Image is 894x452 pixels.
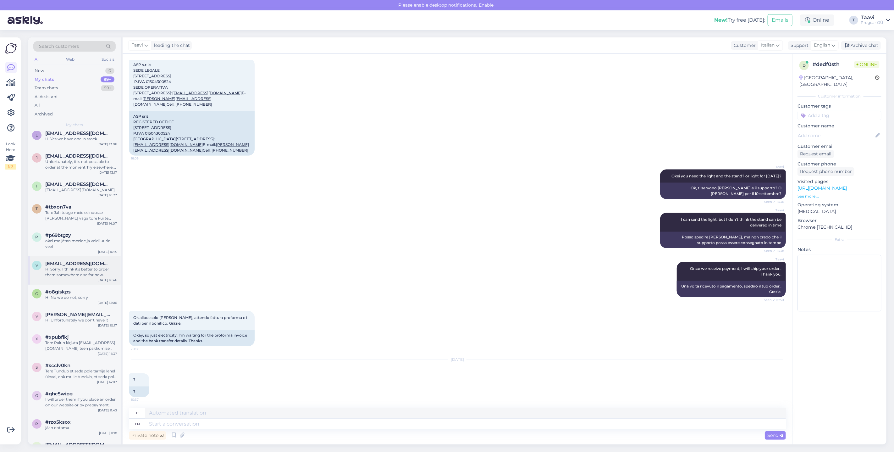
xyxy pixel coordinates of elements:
[45,266,117,278] div: Hi Sorry, I think it's better to order them somewhere else for now.
[35,291,38,296] span: o
[65,55,76,64] div: Web
[767,432,783,438] span: Send
[45,442,111,448] span: askme3@bk.ru
[797,161,881,167] p: Customer phone
[841,41,881,50] div: Archive chat
[660,183,786,199] div: Ok, ti servono [PERSON_NAME] e il supporto? O [PERSON_NAME] per il 10 settembre?
[797,150,834,158] div: Request email
[797,202,881,208] p: Operating system
[98,351,117,356] div: [DATE] 16:37
[136,408,139,418] div: it
[98,170,117,175] div: [DATE] 13:17
[35,111,53,117] div: Archived
[760,199,784,204] span: Seen ✓ 16:36
[135,419,140,429] div: en
[131,156,154,161] span: 16:05
[133,315,248,326] span: Ok allora solo [PERSON_NAME], attendo fattura proforma e i dati per il bonifico. Grazie.
[36,444,38,449] span: a
[133,142,203,147] a: [EMAIL_ADDRESS][DOMAIN_NAME]
[36,421,38,426] span: r
[45,159,117,170] div: Unfortunately, it is not possible to order at the moment Try elsewhere. Sorry
[5,164,16,170] div: 1 / 3
[36,393,38,398] span: g
[99,431,117,435] div: [DATE] 11:18
[36,133,38,137] span: l
[797,93,881,99] div: Customer information
[66,122,83,128] span: My chats
[814,42,830,49] span: English
[36,263,38,268] span: v
[760,257,784,262] span: Taavi
[129,387,149,397] div: ?
[35,68,44,74] div: New
[861,15,890,25] a: TaaviProgear OÜ
[98,408,117,413] div: [DATE] 11:43
[45,317,117,323] div: HI Unfortunately we don't have it
[797,178,881,185] p: Visited pages
[797,237,881,243] div: Extra
[131,398,154,402] span: 10:37
[731,42,756,49] div: Customer
[797,193,881,199] p: See more ...
[101,76,114,83] div: 99+
[152,42,190,49] div: leading the chat
[45,334,69,340] span: #xpubfikj
[45,204,71,210] span: #tbxon7va
[45,261,111,266] span: vlukawski@gmail.com
[797,143,881,150] p: Customer email
[45,131,111,136] span: lef4545@gmail.com
[36,206,38,211] span: t
[45,136,117,142] div: Hi Yes we have one in stock
[45,419,71,425] span: #rzo5ksox
[97,278,117,282] div: [DATE] 16:46
[36,235,38,239] span: p
[97,380,117,384] div: [DATE] 14:07
[97,193,117,198] div: [DATE] 10:27
[671,174,781,178] span: Okei you need the light and the stand? or light for [DATE]?
[35,94,58,100] div: AI Assistant
[98,323,117,328] div: [DATE] 10:17
[768,14,792,26] button: Emails
[797,217,881,224] p: Browser
[45,181,111,187] span: izzuddinapandi@gmail.com
[45,232,71,238] span: #p69btgzy
[477,2,496,8] span: Enable
[101,85,114,91] div: 99+
[45,289,71,295] span: #o8giskps
[129,431,166,440] div: Private note
[797,246,881,253] p: Notes
[97,300,117,305] div: [DATE] 12:06
[36,337,38,341] span: x
[761,42,775,49] span: Italian
[861,15,883,20] div: Taavi
[797,123,881,129] p: Customer name
[45,425,117,431] div: jään ootama
[681,217,782,227] span: I can send the light, but I don't think the stand can be delivered in time
[797,208,881,215] p: [MEDICAL_DATA]
[714,17,728,23] b: New!
[35,102,40,109] div: All
[797,103,881,109] p: Customer tags
[45,153,111,159] span: juri.podolski@mail.ru
[854,61,880,68] span: Online
[45,295,117,300] div: HI No we do not, sorry
[172,91,242,95] a: [EMAIL_ADDRESS][DOMAIN_NAME]
[660,232,786,248] div: Posso spedire [PERSON_NAME], ma non credo che il supporto possa essere consegnato in tempo
[97,142,117,147] div: [DATE] 13:06
[39,43,79,50] span: Search customers
[690,266,781,276] span: Once we receive payment, I will ship your order.. Thank you.
[100,55,116,64] div: Socials
[129,111,255,156] div: ASP srls REGISTERED OFFICE [STREET_ADDRESS] P.IVA 01504300524 [GEOGRAPHIC_DATA][STREET_ADDRESS]: ...
[788,42,808,49] div: Support
[35,85,58,91] div: Team chats
[36,365,38,370] span: s
[800,14,834,26] div: Online
[797,185,847,191] a: [URL][DOMAIN_NAME]
[760,298,784,302] span: Seen ✓ 16:50
[45,340,117,351] div: Tere Palun kirjuta [EMAIL_ADDRESS][DOMAIN_NAME] teen pakkumise aga vast jääb uue [PERSON_NAME] he...
[45,397,117,408] div: I will order them if you place an order on our website or by prepayment.
[129,330,255,346] div: Okay, so just electricity. I'm waiting for the proforma invoice and the bank transfer details. Th...
[813,61,854,68] div: # dedf0sth
[760,165,784,169] span: Taavi
[36,184,37,188] span: i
